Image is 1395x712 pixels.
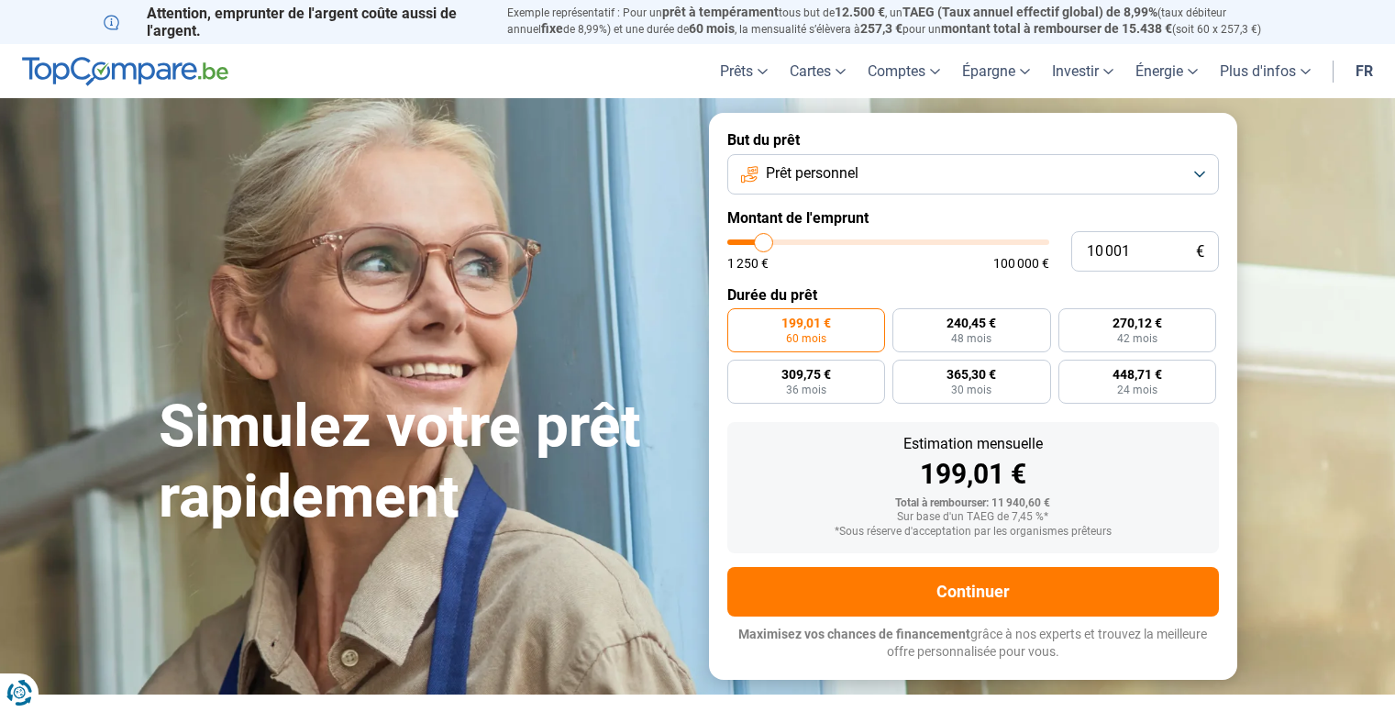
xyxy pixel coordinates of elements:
span: 12.500 € [835,5,885,19]
span: 270,12 € [1113,317,1162,329]
a: Investir [1041,44,1124,98]
a: Épargne [951,44,1041,98]
span: prêt à tempérament [662,5,779,19]
p: grâce à nos experts et trouvez la meilleure offre personnalisée pour vous. [727,626,1219,662]
span: 60 mois [786,333,826,344]
span: 60 mois [689,21,735,36]
span: 30 mois [951,384,991,395]
a: Prêts [709,44,779,98]
div: *Sous réserve d'acceptation par les organismes prêteurs [742,526,1204,539]
span: 36 mois [786,384,826,395]
span: 257,3 € [860,21,902,36]
span: 240,45 € [947,317,996,329]
label: Montant de l'emprunt [727,209,1219,227]
span: 42 mois [1117,333,1157,344]
span: Maximisez vos chances de financement [738,627,970,641]
span: 448,71 € [1113,368,1162,381]
span: 1 250 € [727,257,769,270]
div: Estimation mensuelle [742,437,1204,451]
div: Sur base d'un TAEG de 7,45 %* [742,511,1204,524]
label: But du prêt [727,131,1219,149]
span: 365,30 € [947,368,996,381]
span: montant total à rembourser de 15.438 € [941,21,1172,36]
a: Plus d'infos [1209,44,1322,98]
span: TAEG (Taux annuel effectif global) de 8,99% [902,5,1157,19]
button: Prêt personnel [727,154,1219,195]
p: Exemple représentatif : Pour un tous but de , un (taux débiteur annuel de 8,99%) et une durée de ... [507,5,1292,38]
div: Total à rembourser: 11 940,60 € [742,497,1204,510]
label: Durée du prêt [727,286,1219,304]
a: Comptes [857,44,951,98]
a: fr [1345,44,1384,98]
span: 100 000 € [993,257,1049,270]
span: 48 mois [951,333,991,344]
span: € [1196,244,1204,260]
a: Énergie [1124,44,1209,98]
span: 199,01 € [781,317,831,329]
span: 24 mois [1117,384,1157,395]
img: TopCompare [22,57,228,86]
h1: Simulez votre prêt rapidement [159,392,687,533]
span: fixe [541,21,563,36]
p: Attention, emprunter de l'argent coûte aussi de l'argent. [104,5,485,39]
span: 309,75 € [781,368,831,381]
button: Continuer [727,567,1219,617]
a: Cartes [779,44,857,98]
span: Prêt personnel [766,163,858,184]
div: 199,01 € [742,461,1204,488]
